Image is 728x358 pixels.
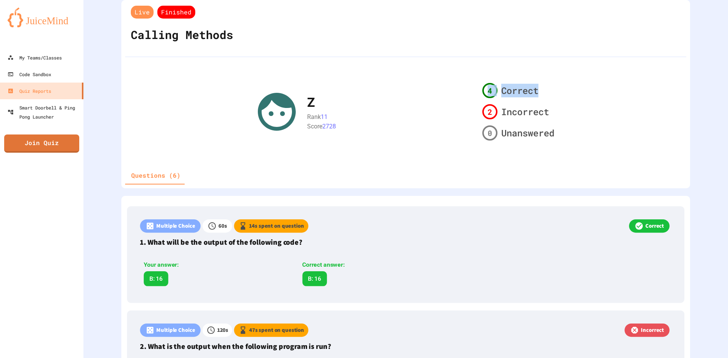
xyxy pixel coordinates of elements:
div: 2 [482,104,497,119]
div: My Teams/Classes [8,53,62,62]
span: Live [131,6,154,19]
div: Z [307,93,315,112]
p: 1. What will be the output of the following code? [140,236,671,247]
span: 11 [321,113,328,120]
button: Questions (6) [125,166,187,184]
p: Correct [645,222,664,230]
p: 14 s spent on question [249,222,304,230]
span: Finished [157,6,195,19]
p: Multiple Choice [156,326,195,335]
p: 120 s [217,326,228,335]
span: Incorrect [501,105,549,119]
span: Correct [501,84,538,97]
img: logo-orange.svg [8,8,76,27]
p: 47 s spent on question [249,326,304,335]
a: Join Quiz [4,134,79,153]
div: Smart Doorbell & Ping Pong Launcher [8,103,80,121]
div: Correct answer: [302,261,448,270]
p: 2. What is the output when the following program is run? [140,341,671,352]
span: Score [307,122,322,130]
p: Multiple Choice [156,222,195,230]
div: basic tabs example [125,166,187,184]
p: 60 s [218,222,227,230]
p: Incorrect [641,326,664,335]
div: Calling Methods [129,20,235,49]
div: B: 16 [144,271,168,286]
div: Your answer: [144,261,289,270]
span: Rank [307,113,321,120]
div: Quiz Reports [8,86,51,95]
div: 4 [482,83,497,98]
div: B: 16 [302,271,327,286]
span: Unanswered [501,126,554,140]
div: 0 [482,125,497,141]
span: 2728 [322,122,336,130]
div: Code Sandbox [8,70,51,79]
